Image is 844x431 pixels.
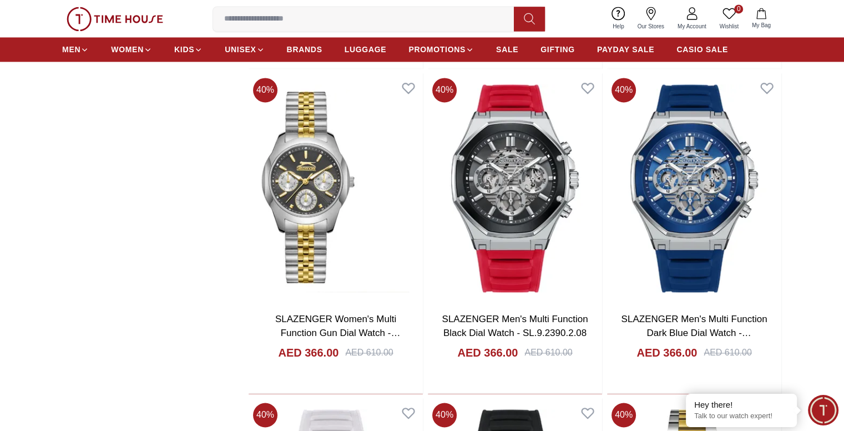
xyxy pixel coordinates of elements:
span: Our Stores [633,22,669,31]
h4: AED 366.00 [278,345,338,360]
h4: AED 366.00 [457,345,518,360]
a: 0Wishlist [713,4,745,33]
img: SLAZENGER Men's Multi Function Black Dial Watch - SL.9.2390.2.08 [428,73,602,303]
a: CASIO SALE [676,39,728,59]
span: PROMOTIONS [408,44,466,55]
span: PAYDAY SALE [597,44,654,55]
a: BRANDS [287,39,322,59]
span: 40 % [432,403,457,427]
div: AED 610.00 [704,346,751,359]
a: KIDS [174,39,203,59]
span: 40 % [253,403,277,427]
span: SALE [496,44,518,55]
span: 40 % [611,403,636,427]
a: SLAZENGER Women's Multi Function Gun Dial Watch - SL.9.2408.4.03 [275,314,401,353]
span: Wishlist [715,22,743,31]
span: 40 % [432,78,457,102]
a: Our Stores [631,4,671,33]
a: WOMEN [111,39,152,59]
a: SLAZENGER Men's Multi Function Black Dial Watch - SL.9.2390.2.08 [442,314,588,339]
a: MEN [62,39,89,59]
a: PAYDAY SALE [597,39,654,59]
img: ... [67,7,163,31]
span: 40 % [611,78,636,102]
a: SLAZENGER Men's Multi Function Dark Blue Dial Watch - SL.9.2390.2.06 [621,314,767,353]
a: UNISEX [225,39,264,59]
img: SLAZENGER Men's Multi Function Dark Blue Dial Watch - SL.9.2390.2.06 [607,73,781,303]
h4: AED 366.00 [636,345,697,360]
span: 40 % [253,78,277,102]
div: Chat Widget [808,395,838,425]
span: KIDS [174,44,194,55]
img: SLAZENGER Women's Multi Function Gun Dial Watch - SL.9.2408.4.03 [249,73,423,303]
div: Hey there! [694,399,789,410]
div: AED 610.00 [345,346,393,359]
span: My Bag [747,21,775,29]
div: AED 610.00 [524,346,572,359]
span: 0 [734,4,743,13]
span: WOMEN [111,44,144,55]
span: LUGGAGE [345,44,387,55]
span: MEN [62,44,80,55]
p: Talk to our watch expert! [694,412,789,421]
span: UNISEX [225,44,256,55]
a: Help [606,4,631,33]
a: SALE [496,39,518,59]
a: GIFTING [540,39,575,59]
span: BRANDS [287,44,322,55]
a: PROMOTIONS [408,39,474,59]
span: GIFTING [540,44,575,55]
span: CASIO SALE [676,44,728,55]
span: Help [608,22,629,31]
a: LUGGAGE [345,39,387,59]
span: My Account [673,22,711,31]
button: My Bag [745,6,777,32]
